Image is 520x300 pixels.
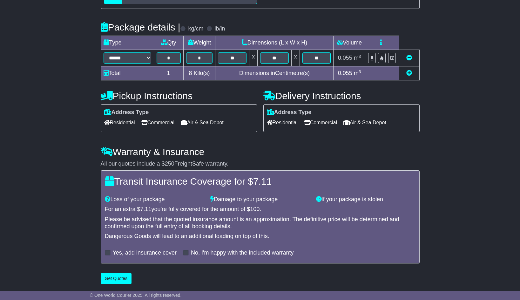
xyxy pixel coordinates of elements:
h4: Warranty & Insurance [101,147,420,157]
td: x [291,50,300,66]
td: Total [101,66,154,80]
td: Weight [183,36,215,50]
span: 8 [189,70,192,76]
h4: Pickup Instructions [101,91,257,101]
label: kg/cm [188,25,203,32]
td: 1 [154,66,183,80]
span: Commercial [141,118,174,127]
div: Dangerous Goods will lead to an additional loading on top of this. [105,233,415,240]
div: Damage to your package [207,196,313,203]
span: 0.055 [338,70,352,76]
span: Residential [104,118,135,127]
div: Please be advised that the quoted insurance amount is an approximation. The definitive price will... [105,216,415,230]
td: Volume [334,36,365,50]
span: m [354,70,361,76]
span: 100 [250,206,260,212]
span: 0.055 [338,55,352,61]
h4: Transit Insurance Coverage for $ [105,176,415,187]
div: Loss of your package [102,196,207,203]
button: Get Quotes [101,273,132,284]
span: 7.11 [140,206,152,212]
a: Add new item [406,70,412,76]
span: Residential [267,118,298,127]
td: Type [101,36,154,50]
span: Air & Sea Depot [343,118,386,127]
td: Kilo(s) [183,66,215,80]
sup: 3 [359,69,361,74]
label: Yes, add insurance cover [113,249,177,256]
label: Address Type [104,109,149,116]
sup: 3 [359,54,361,59]
label: No, I'm happy with the included warranty [191,249,294,256]
span: 7.11 [253,176,272,187]
td: Qty [154,36,183,50]
label: Address Type [267,109,312,116]
td: Dimensions (L x W x H) [215,36,334,50]
div: For an extra $ you're fully covered for the amount of $ . [105,206,415,213]
span: m [354,55,361,61]
td: x [249,50,258,66]
td: Dimensions in Centimetre(s) [215,66,334,80]
span: 250 [165,160,174,167]
span: Air & Sea Depot [181,118,224,127]
label: lb/in [214,25,225,32]
span: Commercial [304,118,337,127]
h4: Delivery Instructions [263,91,420,101]
div: All our quotes include a $ FreightSafe warranty. [101,160,420,167]
div: If your package is stolen [313,196,419,203]
h4: Package details | [101,22,180,32]
span: © One World Courier 2025. All rights reserved. [90,293,182,298]
a: Remove this item [406,55,412,61]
